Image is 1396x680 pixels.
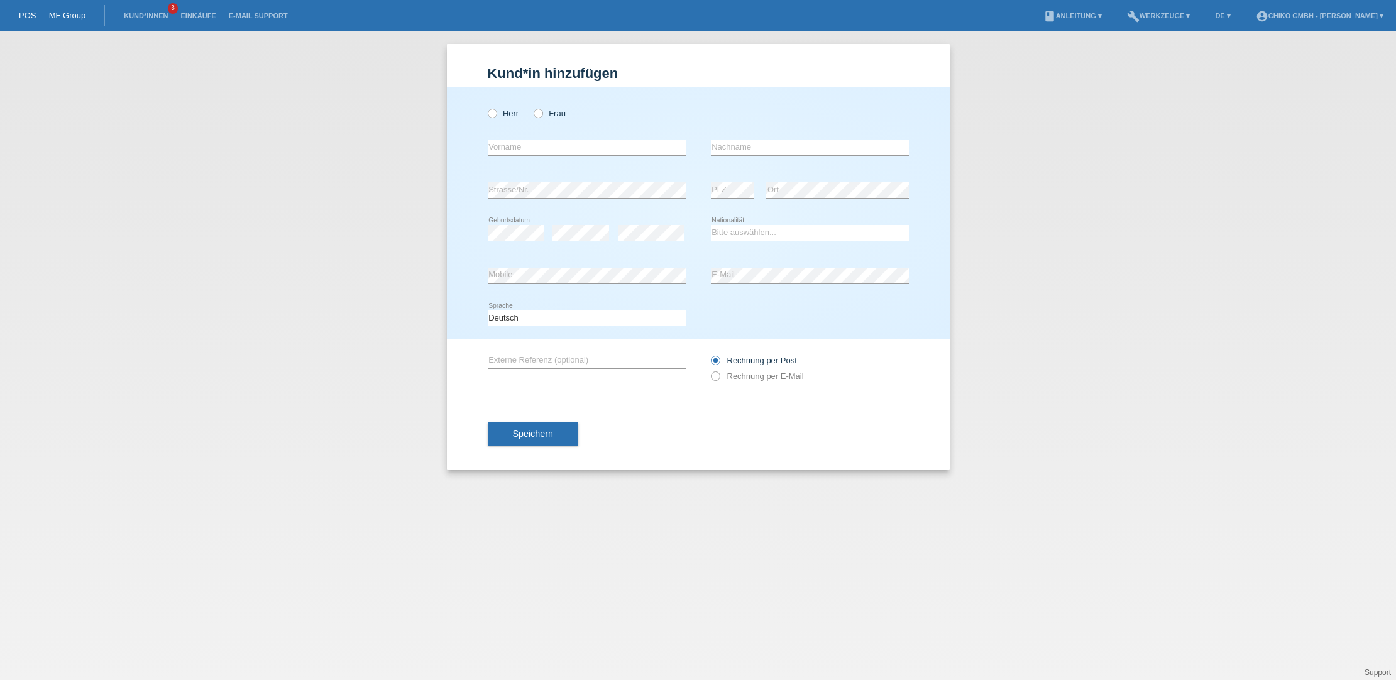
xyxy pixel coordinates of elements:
[19,11,85,20] a: POS — MF Group
[711,356,719,371] input: Rechnung per Post
[174,12,222,19] a: Einkäufe
[711,371,804,381] label: Rechnung per E-Mail
[1365,668,1391,677] a: Support
[1127,10,1140,23] i: build
[1043,10,1056,23] i: book
[488,422,578,446] button: Speichern
[513,429,553,439] span: Speichern
[168,3,178,14] span: 3
[118,12,174,19] a: Kund*innen
[1250,12,1390,19] a: account_circleChiko GmbH - [PERSON_NAME] ▾
[1121,12,1197,19] a: buildWerkzeuge ▾
[488,65,909,81] h1: Kund*in hinzufügen
[488,109,519,118] label: Herr
[711,356,797,365] label: Rechnung per Post
[1256,10,1268,23] i: account_circle
[534,109,542,117] input: Frau
[1037,12,1108,19] a: bookAnleitung ▾
[223,12,294,19] a: E-Mail Support
[1209,12,1236,19] a: DE ▾
[711,371,719,387] input: Rechnung per E-Mail
[534,109,566,118] label: Frau
[488,109,496,117] input: Herr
